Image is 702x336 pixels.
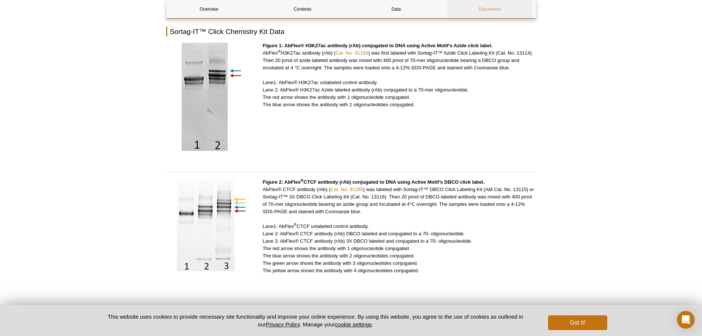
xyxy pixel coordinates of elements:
a: Privacy Policy [266,321,300,328]
a: Cat. No. 91193 [336,50,369,56]
a: Contents [260,0,345,18]
h2: Sortag-IT™ Click Chemistry Kit Data [166,27,536,37]
strong: Figure 1: AbFlex® H3K27ac antibody (rAb) conjugated to DNA using Active Motif’s Azide click label. [263,43,493,48]
p: AbFlex H3K27ac antibody (rAb) ( ) was first labeled with Sortag-IT™ Azide Click Labeling Kit (Cat... [263,42,536,108]
img: PCR analysis showing specific enrichment from low abundance target proteins [177,179,246,271]
a: Overview [167,0,252,18]
a: Documents [447,0,532,18]
a: Data [354,0,439,18]
sup: ® [301,178,304,182]
p: AbFlex® CTCF antibody (rAb) ( ) was labeled with Sortag-IT™ DBCO Click Labeling Kit (AM Cat. No. ... [263,179,536,274]
button: Got it! [548,315,607,330]
div: Open Intercom Messenger [677,311,695,329]
a: Cat. No. 91285 [331,187,363,192]
img: PCR analysis showing specific enrichment from low abundance target proteins [182,42,241,151]
button: cookie settings [335,321,371,328]
p: This website uses cookies to provide necessary site functionality and improve your online experie... [95,313,536,328]
strong: Figure 2: AbFlex CTCF antibody (rAb) conjugated to DNA using Active Motif’s DBCO click label. [263,179,485,185]
sup: ® [294,222,297,226]
sup: ® [278,49,281,53]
